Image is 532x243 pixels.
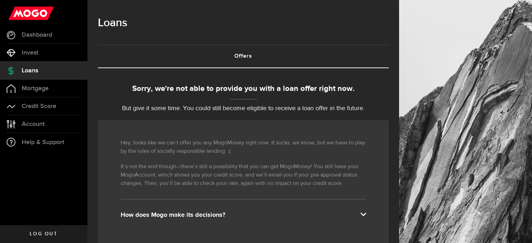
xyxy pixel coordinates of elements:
p: But give it some time. You could still become eligible to receive a loan offer in the future. [98,104,389,113]
ul: Tabs Navigation [98,44,389,68]
span: Credit Score [22,103,56,109]
span: Help & Support [22,139,64,145]
div: How does Mogo make its decisions? [121,211,366,219]
span: Invest [22,50,38,56]
div: Sorry, we're not able to provide you with a loan offer right now. [98,83,389,95]
h1: Loans [98,14,389,32]
span: Mortgage [22,85,49,92]
span: Loans [22,67,38,74]
a: Offers [98,45,389,67]
p: It’s not the end though—there’s still a possibility that you can get MogoMoney! You still have yo... [121,163,366,188]
p: Hey, looks like we can’t offer you any MogoMoney right now. It sucks, we know, but we have to pla... [121,139,366,156]
span: Account [22,121,45,127]
iframe: LiveChat chat widget [503,214,532,243]
span: Dashboard [22,32,52,38]
span: Log out [30,231,57,236]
